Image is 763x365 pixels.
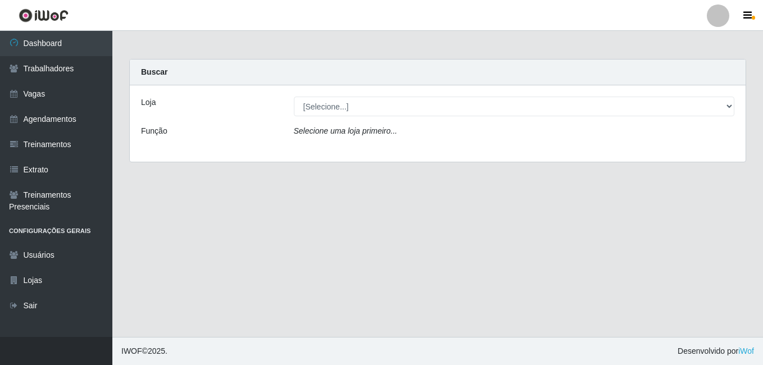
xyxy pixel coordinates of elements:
[141,97,156,108] label: Loja
[19,8,69,22] img: CoreUI Logo
[294,126,397,135] i: Selecione uma loja primeiro...
[121,346,142,355] span: IWOF
[121,345,167,357] span: © 2025 .
[738,346,754,355] a: iWof
[678,345,754,357] span: Desenvolvido por
[141,67,167,76] strong: Buscar
[141,125,167,137] label: Função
